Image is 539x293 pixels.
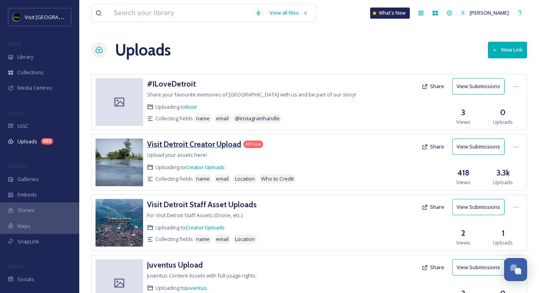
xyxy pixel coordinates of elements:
h3: 3 [461,107,465,118]
button: Share [418,260,448,275]
a: View Submissions [452,139,508,155]
span: Collecting fields [155,115,193,122]
h3: Visit Detroit Creator Upload [147,139,241,149]
span: Uploading to [155,284,207,292]
h3: 0 [500,107,506,118]
h3: #ILoveDetroit [147,79,196,89]
a: Visit Detroit Creator Upload [147,139,241,150]
button: Open Chat [504,258,527,281]
a: #ILoveDetroit [147,78,196,90]
span: Uploading to [155,103,197,111]
span: UGC [17,122,28,130]
span: Collecting fields [155,175,193,183]
span: SOCIALS [8,263,24,269]
span: Views [456,239,470,247]
h3: 2 [461,227,465,239]
span: Juventus Content Assets with full usage rights. [147,272,257,279]
button: Share [418,199,448,215]
a: View Submissions [452,259,508,276]
span: name [196,115,210,122]
span: Socials [17,276,34,283]
a: Creator Uploads [185,164,225,171]
span: Stories [17,206,34,214]
span: email [216,235,229,243]
a: [PERSON_NAME] [457,5,513,21]
span: email [216,115,229,122]
button: View Submissions [452,139,505,155]
span: Location [235,235,255,243]
span: @instagramhandle [235,115,280,122]
a: Juventus [185,284,207,291]
button: View Submissions [452,78,505,94]
span: name [196,235,210,243]
div: 497 new [243,141,263,148]
span: Library [17,53,33,61]
div: 402 [41,138,53,145]
span: SnapLink [17,238,39,245]
span: Maps [17,222,31,230]
a: View all files [266,5,312,21]
button: View Submissions [452,199,505,215]
a: What's New [370,8,410,19]
span: Uploading to [155,164,225,171]
span: Share your favourite memories of [GEOGRAPHIC_DATA] with us and be part of our story! [147,91,356,98]
button: New Link [488,42,527,58]
span: Uploads [17,138,37,145]
span: Upload your assets here! [147,151,207,158]
a: Root [185,103,197,110]
a: Visit Detroit Staff Asset Uploads [147,199,257,210]
span: Uploads [493,239,513,247]
a: Creator Uploads [185,224,225,231]
img: 686af7d2-e0c3-43fa-9e27-0a04636953d4.jpg [96,199,143,247]
h3: 418 [457,167,470,179]
span: Location [235,175,255,183]
span: Views [456,118,470,126]
span: For Visit Detroit Staff Assets (Drone, etc.) [147,212,243,219]
img: 63050d15-de57-4d9f-9b8f-e57a041a4cfa.jpg [96,139,143,186]
span: name [196,175,210,183]
a: View Submissions [452,199,508,215]
button: Share [418,139,448,154]
button: Share [418,79,448,94]
button: View Submissions [452,259,505,276]
a: Uploads [115,38,171,62]
span: Views [456,179,470,186]
span: email [216,175,229,183]
a: Juventus Upload [147,259,203,271]
span: Collecting fields [155,235,193,243]
a: View Submissions [452,78,508,94]
span: Uploads [493,179,513,186]
span: [PERSON_NAME] [470,9,509,16]
span: Uploading to [155,224,225,231]
span: Uploads [493,118,513,126]
img: VISIT%20DETROIT%20LOGO%20-%20BLACK%20BACKGROUND.png [13,13,21,21]
h3: Visit Detroit Staff Asset Uploads [147,200,257,209]
span: WIDGETS [8,163,26,169]
h3: 3.3k [497,167,510,179]
span: Media Centres [17,84,52,92]
span: Who to Credit [261,175,294,183]
span: COLLECT [8,110,25,116]
span: Collections [17,69,44,76]
span: MEDIA [8,41,22,47]
span: Embeds [17,191,37,199]
span: Galleries [17,175,39,183]
h3: Juventus Upload [147,260,203,270]
span: Visit [GEOGRAPHIC_DATA] [25,13,86,21]
input: Search your library [110,4,251,22]
h3: 1 [502,227,505,239]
